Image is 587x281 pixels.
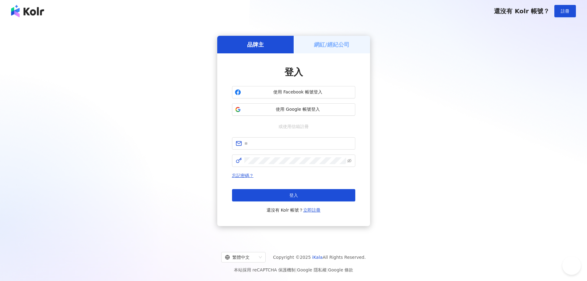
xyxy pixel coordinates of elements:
[267,206,321,214] span: 還沒有 Kolr 帳號？
[296,267,297,272] span: |
[11,5,44,17] img: logo
[232,86,355,98] button: 使用 Facebook 帳號登入
[327,267,328,272] span: |
[234,266,353,274] span: 本站採用 reCAPTCHA 保護機制
[312,255,323,260] a: iKala
[554,5,576,17] button: 註冊
[297,267,327,272] a: Google 隱私權
[561,9,569,14] span: 註冊
[247,41,264,48] h5: 品牌主
[314,41,349,48] h5: 網紅/經紀公司
[303,208,320,213] a: 立即註冊
[232,103,355,116] button: 使用 Google 帳號登入
[274,123,313,130] span: 或使用信箱註冊
[273,254,366,261] span: Copyright © 2025 All Rights Reserved.
[232,173,254,178] a: 忘記密碼？
[289,193,298,198] span: 登入
[328,267,353,272] a: Google 條款
[562,256,581,275] iframe: Help Scout Beacon - Open
[243,89,353,95] span: 使用 Facebook 帳號登入
[347,159,352,163] span: eye-invisible
[243,106,353,113] span: 使用 Google 帳號登入
[232,189,355,201] button: 登入
[284,67,303,77] span: 登入
[225,252,256,262] div: 繁體中文
[494,7,549,15] span: 還沒有 Kolr 帳號？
